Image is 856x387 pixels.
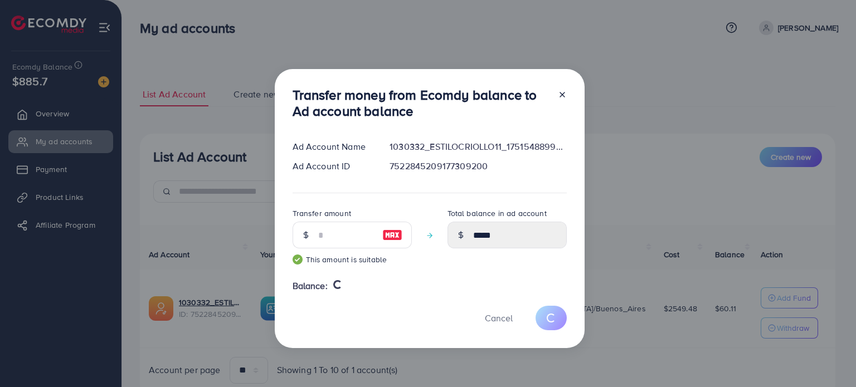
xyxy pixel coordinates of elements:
img: image [382,228,402,242]
small: This amount is suitable [293,254,412,265]
button: Cancel [471,306,527,330]
span: Cancel [485,312,513,324]
img: guide [293,254,303,264]
label: Total balance in ad account [448,208,547,219]
span: Balance: [293,280,328,292]
h3: Transfer money from Ecomdy balance to Ad account balance [293,87,549,119]
div: Ad Account ID [284,160,381,173]
div: 1030332_ESTILOCRIOLLO11_1751548899317 [381,140,575,153]
iframe: Chat [809,337,848,379]
div: Ad Account Name [284,140,381,153]
div: 7522845209177309200 [381,160,575,173]
label: Transfer amount [293,208,351,219]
